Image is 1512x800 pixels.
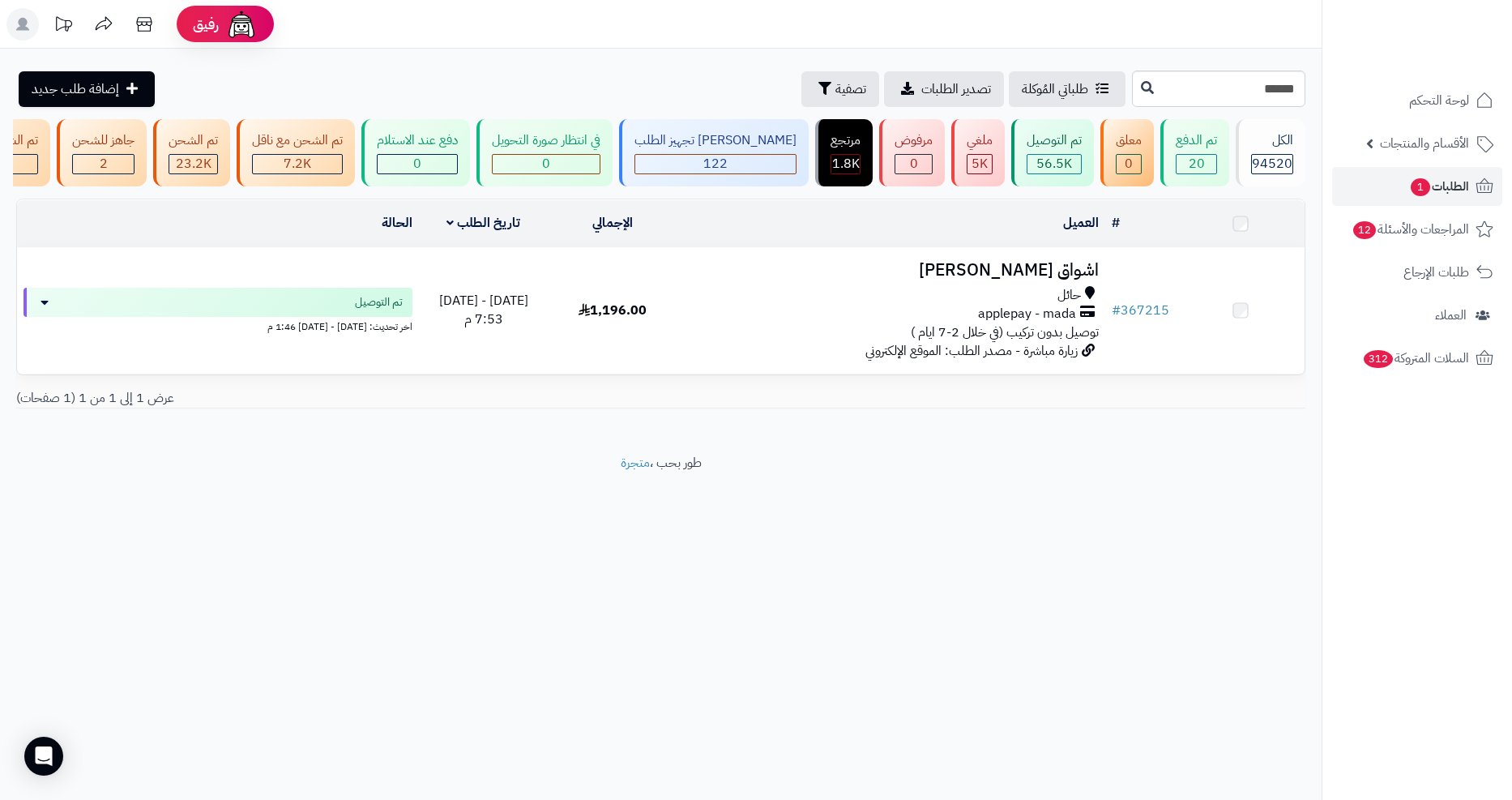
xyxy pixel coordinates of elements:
span: الأقسام والمنتجات [1380,132,1469,155]
span: 2 [100,154,108,173]
span: 122 [703,154,728,173]
div: تم الشحن [169,131,218,150]
div: معلق [1116,131,1142,150]
div: 7223 [253,155,342,173]
a: تم الشحن مع ناقل 7.2K [233,119,358,186]
a: المراجعات والأسئلة12 [1332,210,1502,249]
a: في انتظار صورة التحويل 0 [473,119,616,186]
a: دفع عند الاستلام 0 [358,119,473,186]
a: مرتجع 1.8K [812,119,876,186]
span: إضافة طلب جديد [32,79,119,99]
div: [PERSON_NAME] تجهيز الطلب [634,131,797,150]
div: 1807 [831,155,860,173]
div: 0 [895,155,932,173]
span: الطلبات [1409,175,1469,198]
span: 12 [1353,221,1377,240]
div: تم الشحن مع ناقل [252,131,343,150]
span: [DATE] - [DATE] 7:53 م [439,291,528,329]
div: عرض 1 إلى 1 من 1 (1 صفحات) [4,389,661,408]
span: 1.8K [832,154,860,173]
div: ملغي [967,131,993,150]
div: تم التوصيل [1027,131,1082,150]
div: 0 [378,155,457,173]
span: 1,196.00 [579,301,647,320]
span: 56.5K [1036,154,1072,173]
a: #367215 [1112,301,1169,320]
a: العميل [1063,213,1099,233]
span: 0 [413,154,421,173]
a: لوحة التحكم [1332,81,1502,120]
span: 1 [1411,178,1431,197]
span: تم التوصيل [355,294,403,310]
span: 0 [542,154,550,173]
span: طلباتي المُوكلة [1022,79,1088,99]
span: 312 [1363,350,1393,369]
span: حائل [1057,286,1081,305]
button: تصفية [801,71,879,107]
div: 122 [635,155,796,173]
a: طلبات الإرجاع [1332,253,1502,292]
a: تصدير الطلبات [884,71,1004,107]
div: 23170 [169,155,217,173]
img: logo-2.png [1402,36,1497,70]
span: رفيق [193,15,219,34]
a: الكل94520 [1232,119,1309,186]
span: زيارة مباشرة - مصدر الطلب: الموقع الإلكتروني [865,341,1078,361]
div: 2 [73,155,134,173]
a: تم التوصيل 56.5K [1008,119,1097,186]
div: 0 [493,155,600,173]
div: الكل [1251,131,1293,150]
a: طلباتي المُوكلة [1009,71,1125,107]
span: 20 [1189,154,1205,173]
span: 0 [910,154,918,173]
span: العملاء [1435,304,1467,327]
h3: اشواق [PERSON_NAME] [683,261,1099,280]
a: تحديثات المنصة [43,8,83,45]
a: ملغي 5K [948,119,1008,186]
a: السلات المتروكة312 [1332,339,1502,378]
a: جاهز للشحن 2 [53,119,150,186]
a: تاريخ الطلب [446,213,520,233]
img: ai-face.png [225,8,258,41]
a: الإجمالي [592,213,633,233]
div: تم الدفع [1176,131,1217,150]
a: الحالة [382,213,412,233]
a: تم الدفع 20 [1157,119,1232,186]
a: معلق 0 [1097,119,1157,186]
span: 94520 [1252,154,1292,173]
div: في انتظار صورة التحويل [492,131,600,150]
div: مرفوض [895,131,933,150]
div: 56517 [1027,155,1081,173]
div: جاهز للشحن [72,131,135,150]
a: تم الشحن 23.2K [150,119,233,186]
a: متجرة [621,453,650,473]
span: 7.2K [284,154,311,173]
span: تصفية [835,79,866,99]
div: 20 [1177,155,1216,173]
div: دفع عند الاستلام [377,131,458,150]
div: 0 [1117,155,1141,173]
span: تصدير الطلبات [921,79,991,99]
div: اخر تحديث: [DATE] - [DATE] 1:46 م [23,317,412,334]
span: السلات المتروكة [1362,347,1469,370]
a: العملاء [1332,296,1502,335]
span: طلبات الإرجاع [1403,261,1469,284]
span: 23.2K [176,154,211,173]
span: 0 [1125,154,1133,173]
span: المراجعات والأسئلة [1352,218,1469,241]
a: # [1112,213,1120,233]
span: applepay - mada [978,305,1076,323]
a: مرفوض 0 [876,119,948,186]
div: مرتجع [831,131,861,150]
span: 5K [972,154,988,173]
a: إضافة طلب جديد [19,71,155,107]
div: 4961 [967,155,992,173]
a: الطلبات1 [1332,167,1502,206]
span: # [1112,301,1121,320]
a: [PERSON_NAME] تجهيز الطلب 122 [616,119,812,186]
span: لوحة التحكم [1409,89,1469,112]
span: توصيل بدون تركيب (في خلال 2-7 ايام ) [911,323,1099,342]
div: Open Intercom Messenger [24,737,63,776]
